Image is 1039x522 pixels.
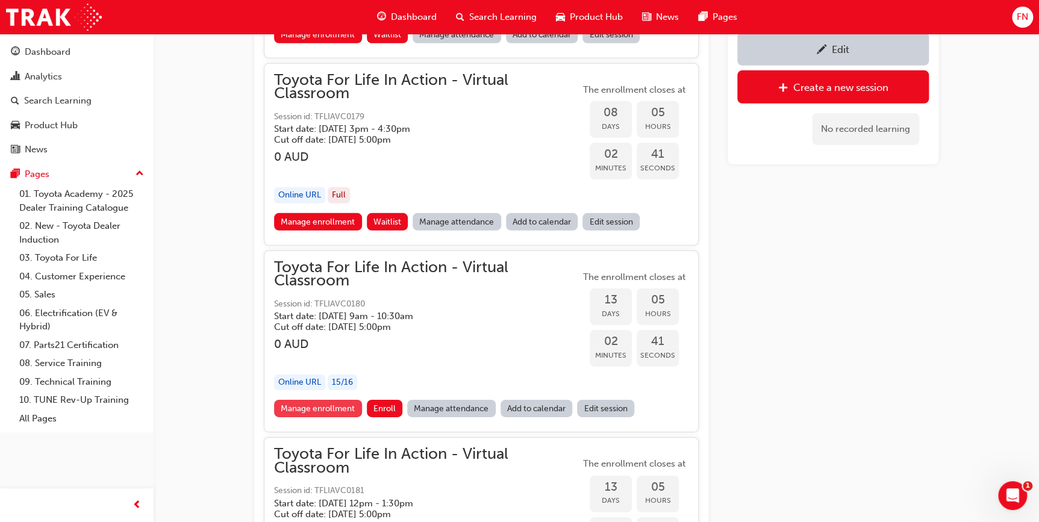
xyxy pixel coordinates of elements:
[24,94,92,108] div: Search Learning
[737,33,929,66] a: Edit
[274,187,325,204] div: Online URL
[274,484,580,498] span: Session id: TFLIAVC0181
[274,311,561,322] h5: Start date: [DATE] 9am - 10:30am
[812,113,919,145] div: No recorded learning
[5,90,149,112] a: Search Learning
[590,335,632,349] span: 02
[656,10,679,24] span: News
[637,494,679,508] span: Hours
[367,400,403,417] button: Enroll
[274,73,688,235] button: Toyota For Life In Action - Virtual ClassroomSession id: TFLIAVC0179Start date: [DATE] 3pm - 4:30...
[456,10,464,25] span: search-icon
[391,10,437,24] span: Dashboard
[274,447,580,474] span: Toyota For Life In Action - Virtual Classroom
[377,10,386,25] span: guage-icon
[582,213,640,231] a: Edit session
[506,213,578,231] a: Add to calendar
[637,293,679,307] span: 05
[642,10,651,25] span: news-icon
[590,161,632,175] span: Minutes
[1012,7,1033,28] button: FN
[14,249,149,267] a: 03. Toyota For Life
[590,480,632,494] span: 13
[637,106,679,120] span: 05
[590,120,632,134] span: Days
[413,213,501,231] a: Manage attendance
[590,494,632,508] span: Days
[14,391,149,409] a: 10. TUNE Rev-Up Training
[446,5,546,30] a: search-iconSearch Learning
[793,81,888,93] div: Create a new session
[637,307,679,321] span: Hours
[14,304,149,336] a: 06. Electrification (EV & Hybrid)
[25,143,48,157] div: News
[11,169,20,180] span: pages-icon
[817,45,827,57] span: pencil-icon
[274,123,561,134] h5: Start date: [DATE] 3pm - 4:30pm
[469,10,537,24] span: Search Learning
[25,70,62,84] div: Analytics
[328,187,350,204] div: Full
[582,26,640,43] a: Edit session
[367,213,408,231] button: Waitlist
[5,138,149,161] a: News
[580,83,688,97] span: The enrollment closes at
[6,4,102,31] img: Trak
[367,26,408,43] button: Waitlist
[14,409,149,428] a: All Pages
[637,120,679,134] span: Hours
[274,150,580,164] h3: 0 AUD
[637,480,679,494] span: 05
[637,349,679,362] span: Seconds
[5,66,149,88] a: Analytics
[590,293,632,307] span: 13
[274,110,580,124] span: Session id: TFLIAVC0179
[546,5,632,30] a: car-iconProduct Hub
[570,10,623,24] span: Product Hub
[14,336,149,355] a: 07. Parts21 Certification
[133,498,142,513] span: prev-icon
[737,70,929,104] a: Create a new session
[5,163,149,185] button: Pages
[998,481,1027,510] iframe: Intercom live chat
[580,270,688,284] span: The enrollment closes at
[274,134,561,145] h5: Cut off date: [DATE] 5:00pm
[14,285,149,304] a: 05. Sales
[832,43,849,55] div: Edit
[274,26,362,43] a: Manage enrollment
[367,5,446,30] a: guage-iconDashboard
[5,114,149,137] a: Product Hub
[637,148,679,161] span: 41
[274,337,580,351] h3: 0 AUD
[590,349,632,362] span: Minutes
[11,144,20,155] span: news-icon
[698,10,707,25] span: pages-icon
[590,307,632,321] span: Days
[577,400,634,417] a: Edit session
[274,261,688,423] button: Toyota For Life In Action - Virtual ClassroomSession id: TFLIAVC0180Start date: [DATE] 9am - 10:3...
[274,509,561,520] h5: Cut off date: [DATE] 5:00pm
[14,373,149,391] a: 09. Technical Training
[25,167,49,181] div: Pages
[5,39,149,163] button: DashboardAnalyticsSearch LearningProduct HubNews
[712,10,737,24] span: Pages
[637,161,679,175] span: Seconds
[590,148,632,161] span: 02
[413,26,501,43] a: Manage attendance
[25,45,70,59] div: Dashboard
[373,217,401,227] span: Waitlist
[274,73,580,101] span: Toyota For Life In Action - Virtual Classroom
[274,322,561,332] h5: Cut off date: [DATE] 5:00pm
[11,72,20,82] span: chart-icon
[136,166,144,182] span: up-icon
[5,41,149,63] a: Dashboard
[580,457,688,471] span: The enrollment closes at
[11,120,20,131] span: car-icon
[1017,10,1028,24] span: FN
[274,374,325,391] div: Online URL
[14,354,149,373] a: 08. Service Training
[556,10,565,25] span: car-icon
[501,400,573,417] a: Add to calendar
[407,400,496,417] a: Manage attendance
